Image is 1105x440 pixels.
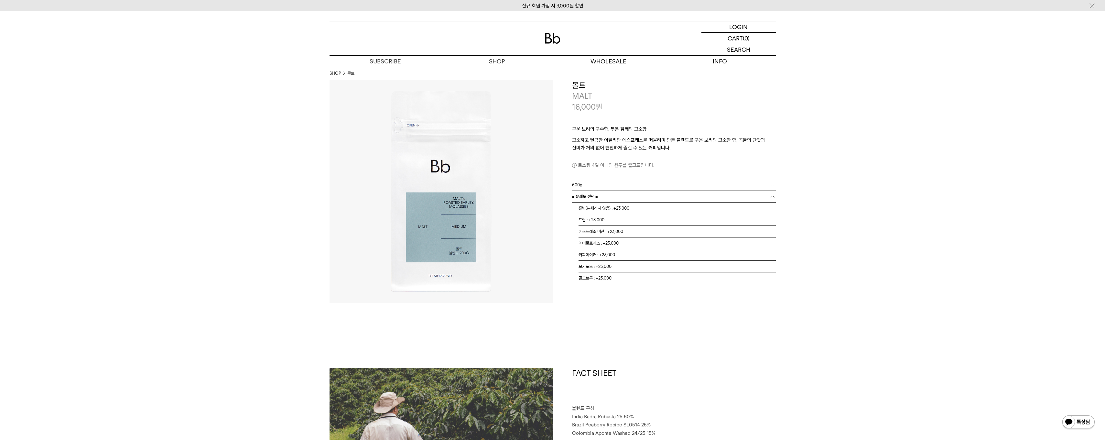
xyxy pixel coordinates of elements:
span: India Badra Robusta 25 60% [572,414,634,420]
img: 카카오톡 채널 1:1 채팅 버튼 [1062,415,1095,430]
li: 콜드브루 : +23,000 [579,272,776,284]
p: WHOLESALE [553,56,664,67]
p: 로스팅 4일 이내의 원두를 출고드립니다. [572,161,776,169]
a: CART (0) [701,33,776,44]
img: 몰트 [330,80,553,303]
li: 모카포트 : +23,000 [579,261,776,272]
a: SHOP [330,70,341,77]
li: 커피메이커 : +23,000 [579,249,776,261]
p: MALT [572,91,776,102]
h1: FACT SHEET [572,368,776,405]
p: SEARCH [727,44,750,55]
p: LOGIN [729,21,748,32]
p: INFO [664,56,776,67]
a: LOGIN [701,21,776,33]
img: 로고 [545,33,560,44]
a: SHOP [441,56,553,67]
li: 몰트 [347,70,354,77]
span: = 분쇄도 선택 = [572,191,598,202]
span: 블렌드 구성 [572,405,594,411]
h3: 몰트 [572,80,776,91]
li: 홀빈(분쇄하지 않음) : +23,000 [579,203,776,214]
span: 600g [572,179,582,191]
p: CART [728,33,743,44]
a: SUBSCRIBE [330,56,441,67]
li: 에어로프레스 : +23,000 [579,237,776,249]
p: 구운 보리의 구수함, 볶은 참깨의 고소함 [572,125,776,136]
span: Colombia Aponte Washed 24/25 15% [572,430,655,436]
span: Brazil Peaberry Recipe SL0514 25% [572,422,651,428]
p: 16,000 [572,102,602,113]
p: 고소하고 달콤한 이탈리안 에스프레소를 떠올리며 만든 블렌드로 구운 보리의 고소한 향, 곡물의 단맛과 산미가 거의 없어 편안하게 즐길 수 있는 커피입니다. [572,136,776,152]
a: 신규 회원 가입 시 3,000원 할인 [522,3,583,9]
span: 원 [596,102,602,112]
li: 드립 : +23,000 [579,214,776,226]
li: 에스프레소 머신 : +23,000 [579,226,776,237]
p: (0) [743,33,750,44]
